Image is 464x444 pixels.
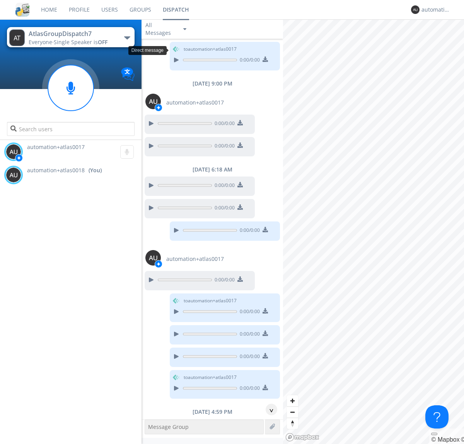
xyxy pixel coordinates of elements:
[6,144,21,159] img: 373638.png
[7,27,134,47] button: AtlasGroupDispatch7Everyone·Single Speaker isOFF
[121,67,135,81] img: Translation enabled
[263,227,268,232] img: download media button
[6,167,21,183] img: 373638.png
[237,120,243,125] img: download media button
[431,433,437,435] button: Toggle attribution
[98,38,107,46] span: OFF
[263,353,268,358] img: download media button
[237,385,260,393] span: 0:00 / 0:00
[266,404,277,415] div: ^
[166,255,224,263] span: automation+atlas0017
[285,433,319,442] a: Mapbox logo
[183,28,186,30] img: caret-down-sm.svg
[237,353,260,362] span: 0:00 / 0:00
[263,308,268,314] img: download media button
[421,6,450,14] div: automation+atlas0018
[263,57,268,62] img: download media button
[237,142,243,148] img: download media button
[54,38,107,46] span: Single Speaker is
[212,142,235,151] span: 0:00 / 0:00
[27,143,85,151] span: automation+atlas0017
[166,99,224,106] span: automation+atlas0017
[7,122,134,136] input: Search users
[184,374,237,381] span: to automation+atlas0017
[9,29,25,46] img: 373638.png
[184,297,237,304] span: to automation+atlas0017
[15,3,29,17] img: cddb5a64eb264b2086981ab96f4c1ba7
[287,418,298,429] button: Reset bearing to north
[29,29,116,38] div: AtlasGroupDispatch7
[142,166,283,173] div: [DATE] 6:18 AM
[89,166,102,174] div: (You)
[425,405,449,429] iframe: Toggle Customer Support
[27,166,85,174] span: automation+atlas0018
[237,308,260,317] span: 0:00 / 0:00
[287,407,298,418] span: Zoom out
[184,46,237,53] span: to automation+atlas0017
[287,406,298,418] button: Zoom out
[237,204,243,210] img: download media button
[212,120,235,129] span: 0:00 / 0:00
[287,395,298,406] button: Zoom in
[29,38,116,46] div: Everyone ·
[145,250,161,266] img: 373638.png
[212,204,235,213] span: 0:00 / 0:00
[431,436,459,443] a: Mapbox
[145,21,176,37] div: All Messages
[145,94,161,109] img: 373638.png
[263,385,268,390] img: download media button
[212,182,235,190] span: 0:00 / 0:00
[142,408,283,416] div: [DATE] 4:59 PM
[237,331,260,339] span: 0:00 / 0:00
[263,331,268,336] img: download media button
[237,57,260,65] span: 0:00 / 0:00
[131,48,164,53] span: Direct message
[212,276,235,285] span: 0:00 / 0:00
[142,80,283,87] div: [DATE] 9:00 PM
[237,227,260,235] span: 0:00 / 0:00
[237,276,243,282] img: download media button
[237,182,243,187] img: download media button
[411,5,420,14] img: 373638.png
